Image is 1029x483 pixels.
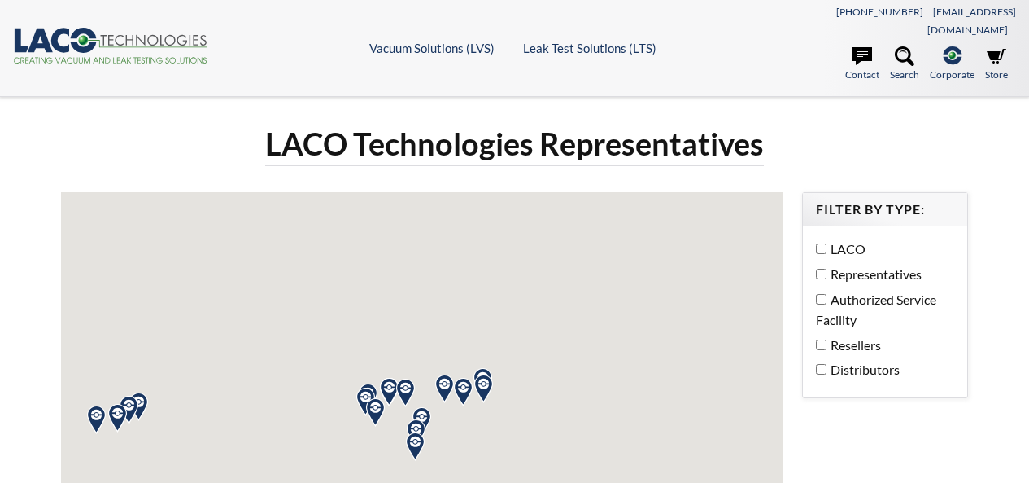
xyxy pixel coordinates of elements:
[890,46,919,82] a: Search
[845,46,879,82] a: Contact
[816,264,946,285] label: Representatives
[927,6,1016,36] a: [EMAIL_ADDRESS][DOMAIN_NAME]
[816,340,826,350] input: Resellers
[836,6,923,18] a: [PHONE_NUMBER]
[816,294,826,305] input: Authorized Service Facility
[816,335,946,356] label: Resellers
[816,364,826,375] input: Distributors
[816,201,954,218] h4: Filter by Type:
[265,124,764,165] h1: LACO Technologies Representatives
[816,269,826,279] input: Representatives
[816,239,946,260] label: LACO
[523,41,656,55] a: Leak Test Solutions (LTS)
[816,289,946,331] label: Authorized Service Facility
[985,46,1008,82] a: Store
[816,244,826,254] input: LACO
[930,67,974,82] span: Corporate
[369,41,495,55] a: Vacuum Solutions (LVS)
[816,359,946,380] label: Distributors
